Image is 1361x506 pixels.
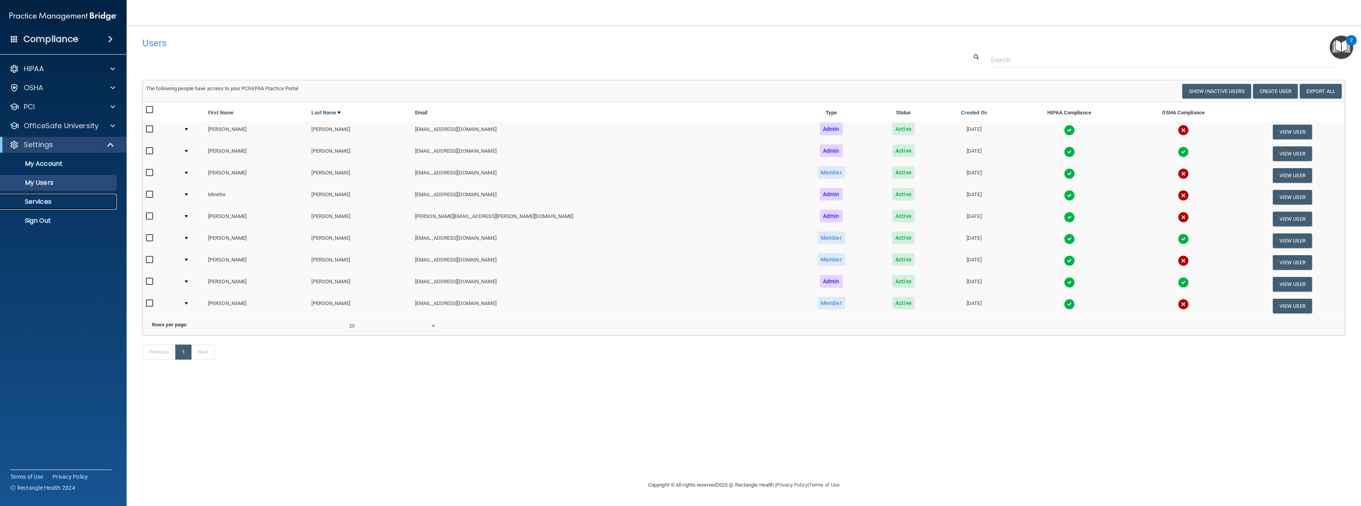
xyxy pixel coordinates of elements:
td: [DATE] [936,186,1011,208]
span: Active [892,188,915,201]
button: View User [1273,277,1312,292]
span: Ⓒ Rectangle Health 2024 [10,484,75,492]
span: Active [892,297,915,309]
img: cross.ca9f0e7f.svg [1178,299,1189,310]
a: Export All [1300,84,1342,99]
div: 2 [1350,40,1353,51]
a: Privacy Policy [53,473,88,481]
td: Minette [205,186,309,208]
td: [EMAIL_ADDRESS][DOMAIN_NAME] [412,165,792,186]
img: tick.e7d51cea.svg [1064,277,1075,288]
a: Previous [142,345,176,360]
button: View User [1273,212,1312,226]
img: cross.ca9f0e7f.svg [1178,125,1189,136]
td: [DATE] [936,230,1011,252]
span: Active [892,231,915,244]
img: tick.e7d51cea.svg [1064,168,1075,179]
span: The following people have access to your PCIHIPAA Practice Portal [146,85,299,91]
span: Active [892,210,915,222]
td: [EMAIL_ADDRESS][DOMAIN_NAME] [412,295,792,316]
span: Active [892,166,915,179]
td: [EMAIL_ADDRESS][DOMAIN_NAME] [412,252,792,273]
td: [PERSON_NAME] [308,165,412,186]
span: Admin [820,188,843,201]
p: Sign Out [5,217,113,225]
td: [DATE] [936,143,1011,165]
p: My Users [5,179,113,187]
img: tick.e7d51cea.svg [1064,212,1075,223]
td: [DATE] [936,252,1011,273]
img: PMB logo [9,8,117,24]
b: Rows per page: [152,322,188,328]
td: [EMAIL_ADDRESS][DOMAIN_NAME] [412,143,792,165]
p: PCI [24,102,35,112]
img: tick.e7d51cea.svg [1064,299,1075,310]
span: Admin [820,275,843,288]
button: Create User [1253,84,1298,99]
img: cross.ca9f0e7f.svg [1178,255,1189,266]
span: Active [892,253,915,266]
a: Created On [961,108,987,117]
td: [PERSON_NAME] [205,273,309,295]
span: Member [817,166,845,179]
input: Search [991,53,1339,67]
th: Status [870,102,937,121]
div: Copyright © All rights reserved 2025 @ Rectangle Health | | [599,472,888,498]
img: tick.e7d51cea.svg [1064,233,1075,244]
td: [EMAIL_ADDRESS][DOMAIN_NAME] [412,121,792,143]
button: View User [1273,125,1312,139]
td: [EMAIL_ADDRESS][DOMAIN_NAME] [412,230,792,252]
td: [DATE] [936,121,1011,143]
a: PCI [9,102,115,112]
a: Last Name [311,108,341,117]
a: 1 [175,345,191,360]
button: View User [1273,168,1312,183]
a: Privacy Policy [776,482,808,488]
a: Next [191,345,215,360]
th: Email [412,102,792,121]
span: Member [817,297,845,309]
p: OSHA [24,83,44,93]
td: [PERSON_NAME] [205,121,309,143]
td: [PERSON_NAME] [308,230,412,252]
td: [PERSON_NAME] [205,165,309,186]
img: tick.e7d51cea.svg [1178,146,1189,157]
span: Admin [820,144,843,157]
a: Settings [9,140,115,150]
th: Type [792,102,870,121]
img: tick.e7d51cea.svg [1178,233,1189,244]
th: OSHA Compliance [1127,102,1240,121]
button: View User [1273,190,1312,205]
h4: Compliance [23,34,78,45]
button: View User [1273,233,1312,248]
td: [EMAIL_ADDRESS][DOMAIN_NAME] [412,273,792,295]
a: OSHA [9,83,115,93]
td: [PERSON_NAME] [308,252,412,273]
td: [DATE] [936,208,1011,230]
td: [PERSON_NAME] [308,208,412,230]
span: Active [892,144,915,157]
td: [PERSON_NAME] [308,295,412,316]
a: HIPAA [9,64,115,74]
p: Services [5,198,113,206]
p: HIPAA [24,64,44,74]
img: cross.ca9f0e7f.svg [1178,168,1189,179]
p: My Account [5,160,113,168]
td: [PERSON_NAME] [205,208,309,230]
span: Member [817,253,845,266]
img: tick.e7d51cea.svg [1178,277,1189,288]
td: [PERSON_NAME] [308,121,412,143]
img: cross.ca9f0e7f.svg [1178,190,1189,201]
td: [PERSON_NAME] [205,143,309,165]
a: Terms of Use [809,482,840,488]
button: Show Inactive Users [1182,84,1251,99]
td: [PERSON_NAME][EMAIL_ADDRESS][PERSON_NAME][DOMAIN_NAME] [412,208,792,230]
td: [PERSON_NAME] [308,143,412,165]
a: Terms of Use [10,473,43,481]
button: View User [1273,146,1312,161]
span: Admin [820,123,843,135]
span: Member [817,231,845,244]
a: First Name [208,108,233,117]
span: Active [892,275,915,288]
span: Admin [820,210,843,222]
